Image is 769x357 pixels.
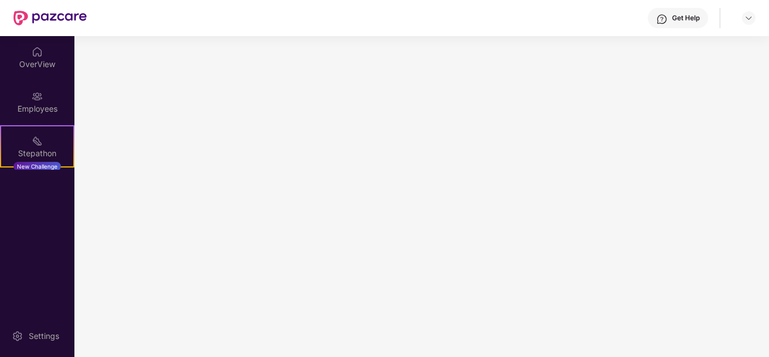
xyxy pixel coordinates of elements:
[672,14,700,23] div: Get Help
[32,46,43,58] img: svg+xml;base64,PHN2ZyBpZD0iSG9tZSIgeG1sbnM9Imh0dHA6Ly93d3cudzMub3JnLzIwMDAvc3ZnIiB3aWR0aD0iMjAiIG...
[656,14,668,25] img: svg+xml;base64,PHN2ZyBpZD0iSGVscC0zMngzMiIgeG1sbnM9Imh0dHA6Ly93d3cudzMub3JnLzIwMDAvc3ZnIiB3aWR0aD...
[32,91,43,102] img: svg+xml;base64,PHN2ZyBpZD0iRW1wbG95ZWVzIiB4bWxucz0iaHR0cDovL3d3dy53My5vcmcvMjAwMC9zdmciIHdpZHRoPS...
[32,135,43,147] img: svg+xml;base64,PHN2ZyB4bWxucz0iaHR0cDovL3d3dy53My5vcmcvMjAwMC9zdmciIHdpZHRoPSIyMSIgaGVpZ2h0PSIyMC...
[14,162,61,171] div: New Challenge
[12,330,23,342] img: svg+xml;base64,PHN2ZyBpZD0iU2V0dGluZy0yMHgyMCIgeG1sbnM9Imh0dHA6Ly93d3cudzMub3JnLzIwMDAvc3ZnIiB3aW...
[14,11,87,25] img: New Pazcare Logo
[25,330,63,342] div: Settings
[744,14,753,23] img: svg+xml;base64,PHN2ZyBpZD0iRHJvcGRvd24tMzJ4MzIiIHhtbG5zPSJodHRwOi8vd3d3LnczLm9yZy8yMDAwL3N2ZyIgd2...
[1,148,73,159] div: Stepathon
